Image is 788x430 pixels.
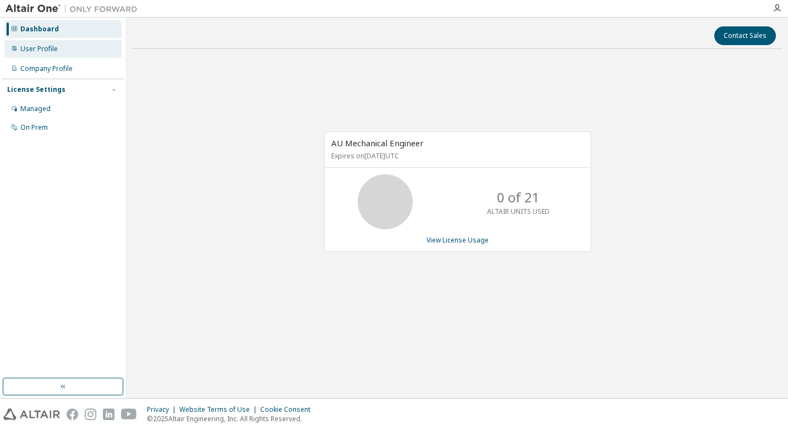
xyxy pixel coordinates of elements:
[179,405,260,414] div: Website Terms of Use
[147,414,317,423] p: © 2025 Altair Engineering, Inc. All Rights Reserved.
[260,405,317,414] div: Cookie Consent
[20,104,51,113] div: Managed
[20,123,48,132] div: On Prem
[714,26,776,45] button: Contact Sales
[426,235,489,245] a: View License Usage
[331,137,424,148] span: AU Mechanical Engineer
[6,3,143,14] img: Altair One
[20,45,58,53] div: User Profile
[20,25,59,34] div: Dashboard
[331,151,581,161] p: Expires on [DATE] UTC
[7,85,65,94] div: License Settings
[497,188,540,207] p: 0 of 21
[487,207,550,216] p: ALTAIR UNITS USED
[103,409,114,420] img: linkedin.svg
[121,409,137,420] img: youtube.svg
[85,409,96,420] img: instagram.svg
[67,409,78,420] img: facebook.svg
[20,64,73,73] div: Company Profile
[3,409,60,420] img: altair_logo.svg
[147,405,179,414] div: Privacy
